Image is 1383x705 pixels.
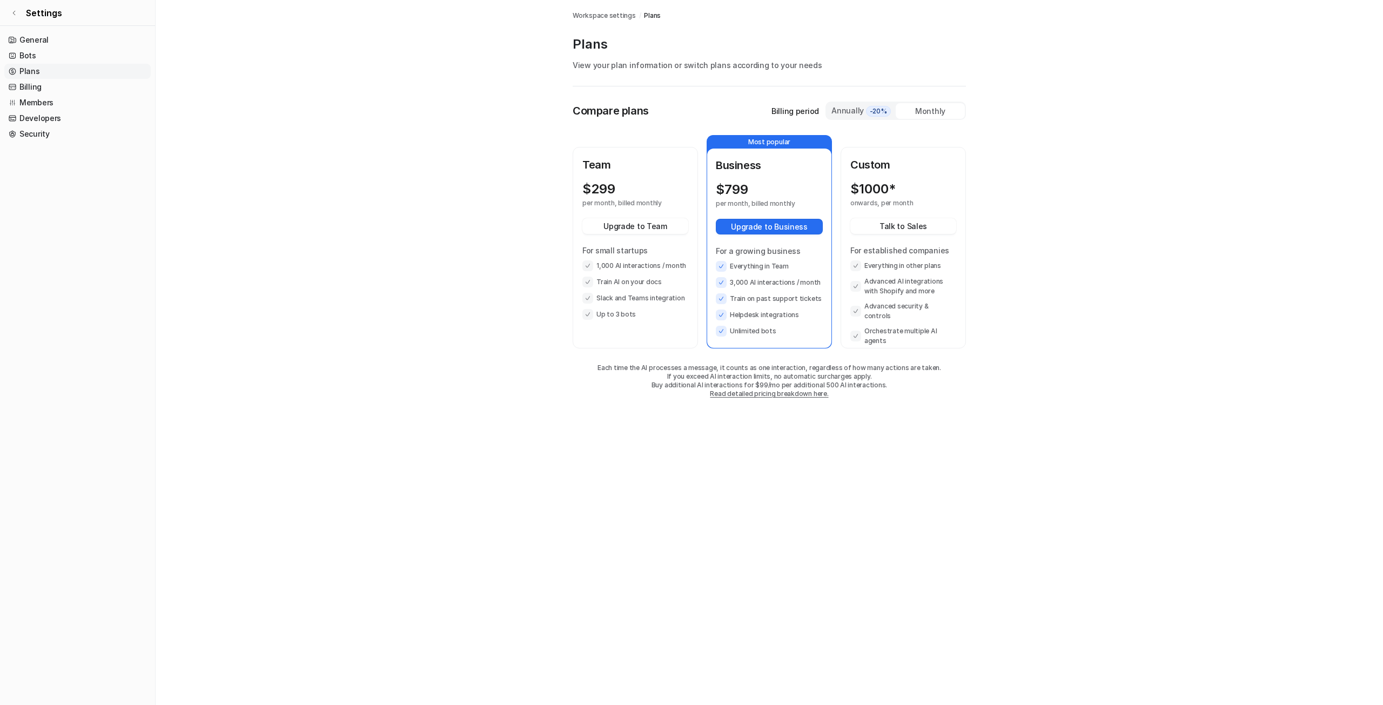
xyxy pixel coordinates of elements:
a: Workspace settings [573,11,636,21]
li: Orchestrate multiple AI agents [850,326,956,346]
a: Plans [644,11,661,21]
li: 1,000 AI interactions / month [582,260,688,271]
a: Developers [4,111,151,126]
span: / [639,11,641,21]
button: Upgrade to Team [582,218,688,234]
li: Up to 3 bots [582,309,688,320]
p: Business [716,157,823,173]
a: Billing [4,79,151,95]
p: Most popular [707,136,831,149]
p: For small startups [582,245,688,256]
p: Billing period [771,105,819,117]
div: Annually [831,105,891,117]
li: Helpdesk integrations [716,310,823,320]
p: per month, billed monthly [582,199,669,207]
li: Unlimited bots [716,326,823,337]
li: Advanced AI integrations with Shopify and more [850,277,956,296]
p: per month, billed monthly [716,199,803,208]
p: For established companies [850,245,956,256]
a: Members [4,95,151,110]
span: Settings [26,6,62,19]
p: Compare plans [573,103,649,119]
button: Talk to Sales [850,218,956,234]
span: -20% [866,106,891,117]
p: For a growing business [716,245,823,257]
a: Bots [4,48,151,63]
li: Everything in other plans [850,260,956,271]
div: Monthly [896,103,965,119]
li: Everything in Team [716,261,823,272]
li: Train on past support tickets [716,293,823,304]
li: Slack and Teams integration [582,293,688,304]
p: onwards, per month [850,199,937,207]
li: 3,000 AI interactions / month [716,277,823,288]
p: View your plan information or switch plans according to your needs [573,59,966,71]
p: Buy additional AI interactions for $99/mo per additional 500 AI interactions. [573,381,966,390]
li: Train AI on your docs [582,277,688,287]
p: Custom [850,157,956,173]
a: General [4,32,151,48]
p: Plans [573,36,966,53]
p: Each time the AI processes a message, it counts as one interaction, regardless of how many action... [573,364,966,372]
p: Team [582,157,688,173]
a: Plans [4,64,151,79]
button: Upgrade to Business [716,219,823,234]
p: If you exceed AI interaction limits, no automatic surcharges apply. [573,372,966,381]
li: Advanced security & controls [850,301,956,321]
p: $ 799 [716,182,748,197]
a: Security [4,126,151,142]
a: Read detailed pricing breakdown here. [710,390,828,398]
p: $ 1000* [850,182,896,197]
p: $ 299 [582,182,615,197]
